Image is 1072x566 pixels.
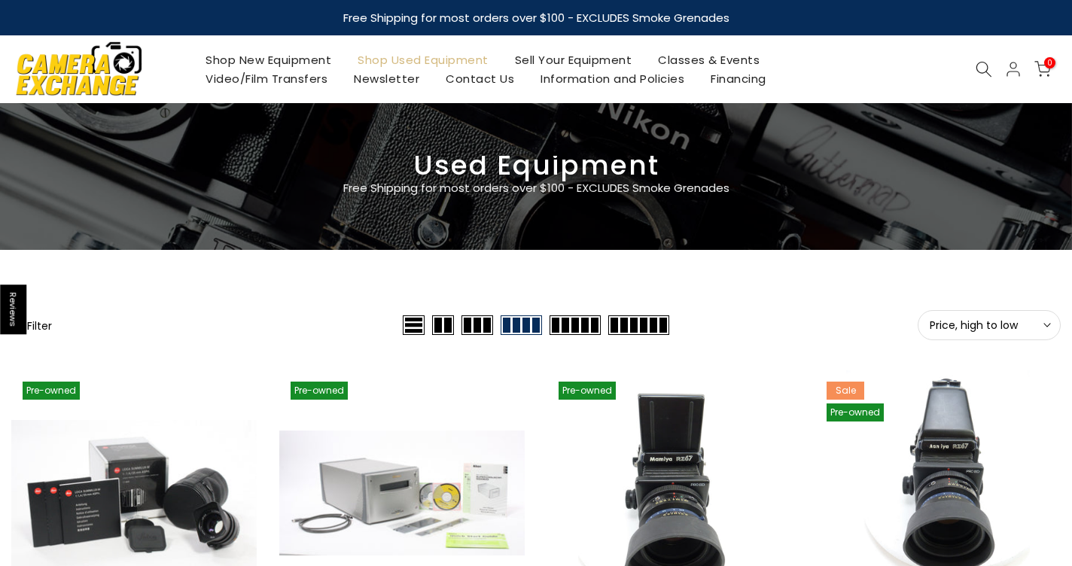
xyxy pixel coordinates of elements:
h3: Used Equipment [11,156,1061,175]
a: Newsletter [341,69,433,88]
p: Free Shipping for most orders over $100 - EXCLUDES Smoke Grenades [254,179,818,197]
span: Price, high to low [930,318,1049,332]
a: Sell Your Equipment [501,50,645,69]
a: Financing [698,69,780,88]
a: Shop New Equipment [193,50,345,69]
a: Contact Us [433,69,528,88]
button: Price, high to low [918,310,1061,340]
button: Show filters [11,318,52,333]
a: Video/Film Transfers [193,69,341,88]
a: 0 [1034,61,1051,78]
strong: Free Shipping for most orders over $100 - EXCLUDES Smoke Grenades [343,10,729,26]
a: Classes & Events [645,50,773,69]
span: 0 [1044,57,1055,68]
a: Shop Used Equipment [345,50,502,69]
a: Information and Policies [528,69,698,88]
